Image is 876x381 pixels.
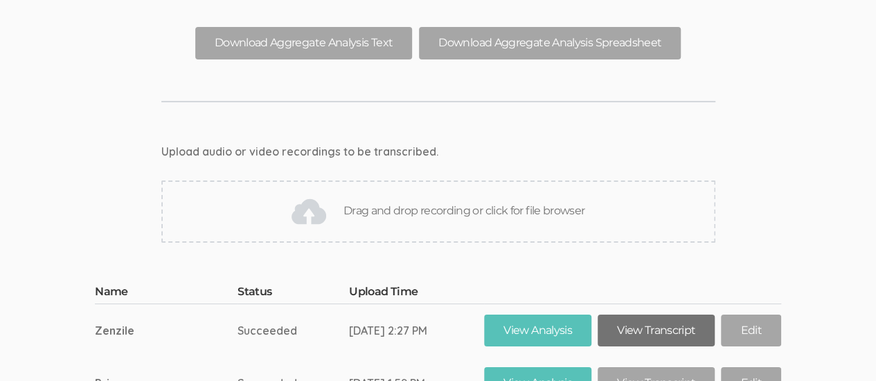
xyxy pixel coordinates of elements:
[238,284,349,304] th: Status
[292,194,326,229] img: Drag and drop recording or click for file browser
[349,304,484,357] td: [DATE] 2:27 PM
[349,284,484,304] th: Upload Time
[419,27,681,59] button: Download Aggregate Analysis Spreadsheet
[195,27,413,59] button: Download Aggregate Analysis Text
[484,315,591,347] a: View Analysis
[95,284,238,304] th: Name
[161,144,715,160] div: Upload audio or video recordings to be transcribed.
[807,315,876,381] iframe: Chat Widget
[238,304,349,357] td: Succeeded
[598,315,715,347] a: View Transcript
[161,180,715,243] div: Drag and drop recording or click for file browser
[95,304,238,357] td: Zenzile
[721,315,780,347] a: Edit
